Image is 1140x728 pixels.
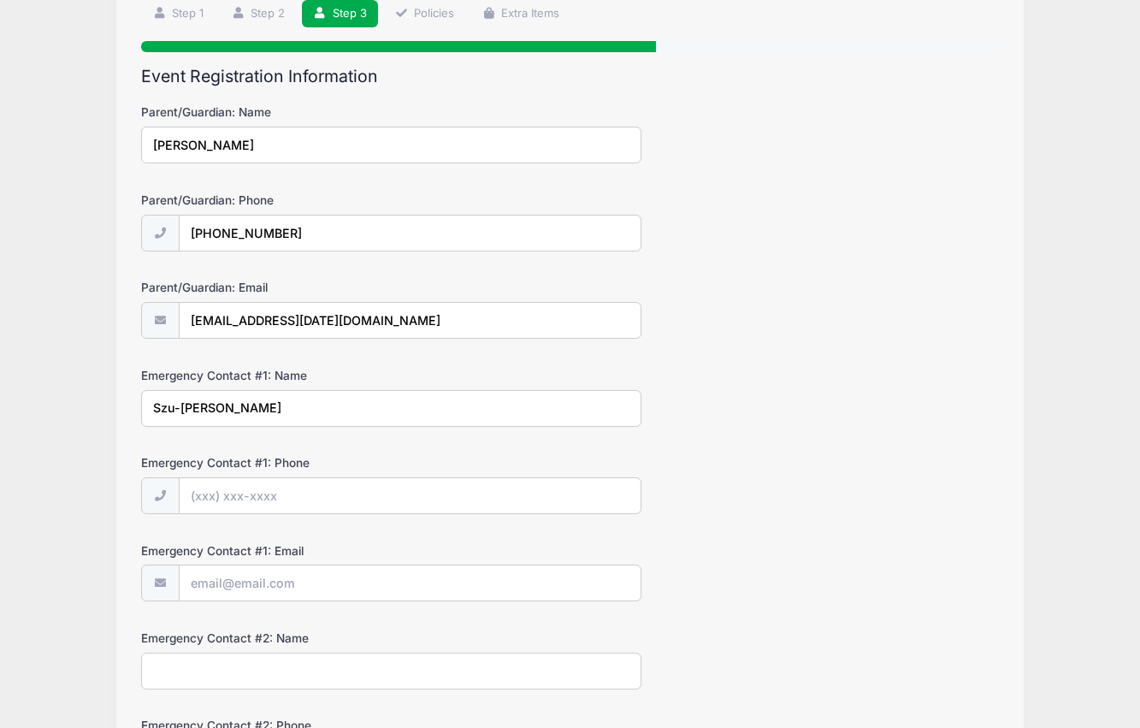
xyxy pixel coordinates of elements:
label: Emergency Contact #1: Phone [141,454,427,471]
input: (xxx) xxx-xxxx [179,215,641,252]
label: Emergency Contact #2: Name [141,630,427,647]
input: email@email.com [179,302,641,339]
label: Parent/Guardian: Phone [141,192,427,209]
input: email@email.com [179,565,641,601]
label: Emergency Contact #1: Email [141,542,427,559]
input: (xxx) xxx-xxxx [179,477,641,514]
label: Parent/Guardian: Email [141,279,427,296]
label: Emergency Contact #1: Name [141,367,427,384]
h2: Event Registration Information [141,67,998,86]
label: Parent/Guardian: Name [141,104,427,121]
